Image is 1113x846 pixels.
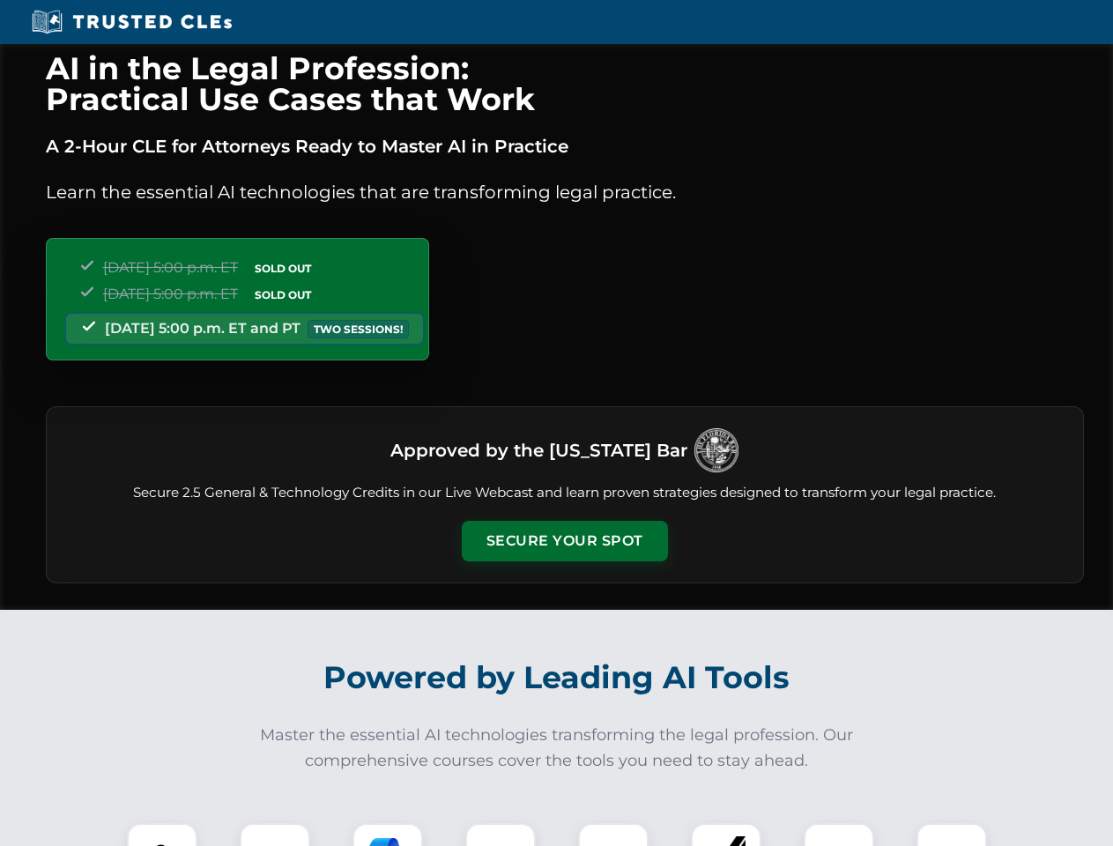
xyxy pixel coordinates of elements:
img: Logo [694,428,738,472]
span: [DATE] 5:00 p.m. ET [103,259,238,276]
p: Master the essential AI technologies transforming the legal profession. Our comprehensive courses... [249,723,865,774]
h1: AI in the Legal Profession: Practical Use Cases that Work [46,53,1084,115]
p: Secure 2.5 General & Technology Credits in our Live Webcast and learn proven strategies designed ... [68,483,1062,503]
h3: Approved by the [US_STATE] Bar [390,434,687,466]
p: Learn the essential AI technologies that are transforming legal practice. [46,178,1084,206]
img: Trusted CLEs [26,9,237,35]
h2: Powered by Leading AI Tools [69,647,1045,709]
span: SOLD OUT [249,286,317,304]
span: SOLD OUT [249,259,317,278]
span: [DATE] 5:00 p.m. ET [103,286,238,302]
button: Secure Your Spot [462,521,668,561]
p: A 2-Hour CLE for Attorneys Ready to Master AI in Practice [46,132,1084,160]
